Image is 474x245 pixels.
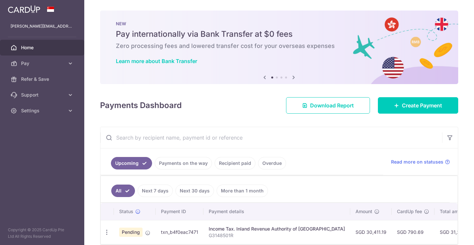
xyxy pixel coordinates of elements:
[138,185,173,197] a: Next 7 days
[402,101,442,109] span: Create Payment
[155,157,212,169] a: Payments on the way
[391,159,443,165] span: Read more on statuses
[100,100,182,111] h4: Payments Dashboard
[397,208,422,215] span: CardUp fee
[100,11,458,84] img: Bank transfer banner
[116,21,442,26] p: NEW
[310,101,354,109] span: Download Report
[111,185,135,197] a: All
[156,220,203,244] td: txn_b4f0eac7471
[21,92,65,98] span: Support
[286,97,370,114] a: Download Report
[203,203,350,220] th: Payment details
[116,58,197,64] a: Learn more about Bank Transfer
[175,185,214,197] a: Next 30 days
[391,159,450,165] a: Read more on statuses
[116,42,442,50] h6: Zero processing fees and lowered transfer cost for your overseas expenses
[21,60,65,67] span: Pay
[355,208,372,215] span: Amount
[209,232,345,239] p: G3148501R
[119,228,143,237] span: Pending
[21,107,65,114] span: Settings
[8,5,40,13] img: CardUp
[209,226,345,232] div: Income Tax. Inland Revenue Authority of [GEOGRAPHIC_DATA]
[378,97,458,114] a: Create Payment
[350,220,392,244] td: SGD 30,411.19
[440,208,461,215] span: Total amt.
[21,76,65,82] span: Refer & Save
[21,44,65,51] span: Home
[119,208,133,215] span: Status
[215,157,255,169] a: Recipient paid
[111,157,152,169] a: Upcoming
[11,23,74,30] p: [PERSON_NAME][EMAIL_ADDRESS][DOMAIN_NAME]
[100,127,442,148] input: Search by recipient name, payment id or reference
[116,29,442,39] h5: Pay internationally via Bank Transfer at $0 fees
[217,185,268,197] a: More than 1 month
[392,220,434,244] td: SGD 790.69
[156,203,203,220] th: Payment ID
[258,157,286,169] a: Overdue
